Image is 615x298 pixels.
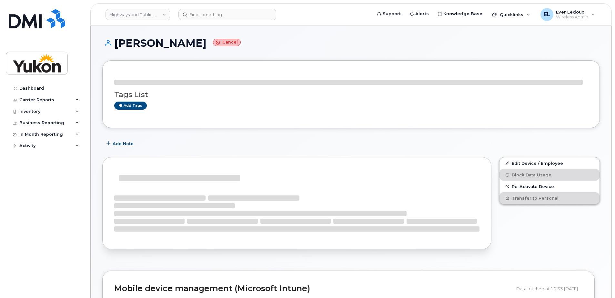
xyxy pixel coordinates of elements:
small: Cancel [213,39,241,46]
a: Add tags [114,102,147,110]
h3: Tags List [114,91,588,99]
h2: Mobile device management (Microsoft Intune) [114,284,511,293]
span: Add Note [113,141,134,147]
button: Block Data Usage [499,169,600,181]
button: Re-Activate Device [499,181,600,192]
a: Edit Device / Employee [499,157,600,169]
button: Add Note [102,138,139,149]
h1: [PERSON_NAME] [102,37,600,49]
span: Re-Activate Device [512,184,554,189]
div: Data fetched at 10:33 [DATE] [516,283,583,295]
button: Transfer to Personal [499,192,600,204]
